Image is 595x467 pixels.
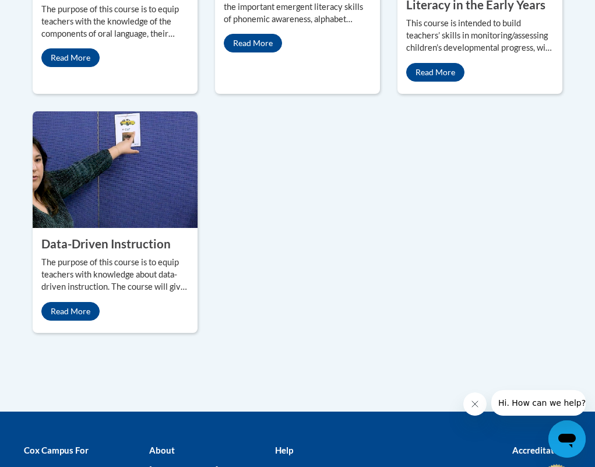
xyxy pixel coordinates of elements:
b: Help [275,445,293,455]
p: The purpose of this course is to equip teachers with knowledge about data-driven instruction. The... [41,257,189,293]
b: Accreditations [512,445,571,455]
p: This course is intended to build teachers’ skills in monitoring/assessing children’s developmenta... [406,17,554,54]
b: About [149,445,175,455]
iframe: Close message [463,392,487,416]
a: Read More [41,48,100,67]
property: Data-Driven Instruction [41,237,171,251]
iframe: Button to launch messaging window [548,420,586,458]
p: The purpose of this course is to equip teachers with the knowledge of the components of oral lang... [41,3,189,40]
a: Read More [41,302,100,321]
img: Data-Driven Instruction [33,111,198,228]
a: Read More [406,63,464,82]
iframe: Message from company [491,390,586,416]
b: Cox Campus For [24,445,89,455]
a: Read More [224,34,282,52]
